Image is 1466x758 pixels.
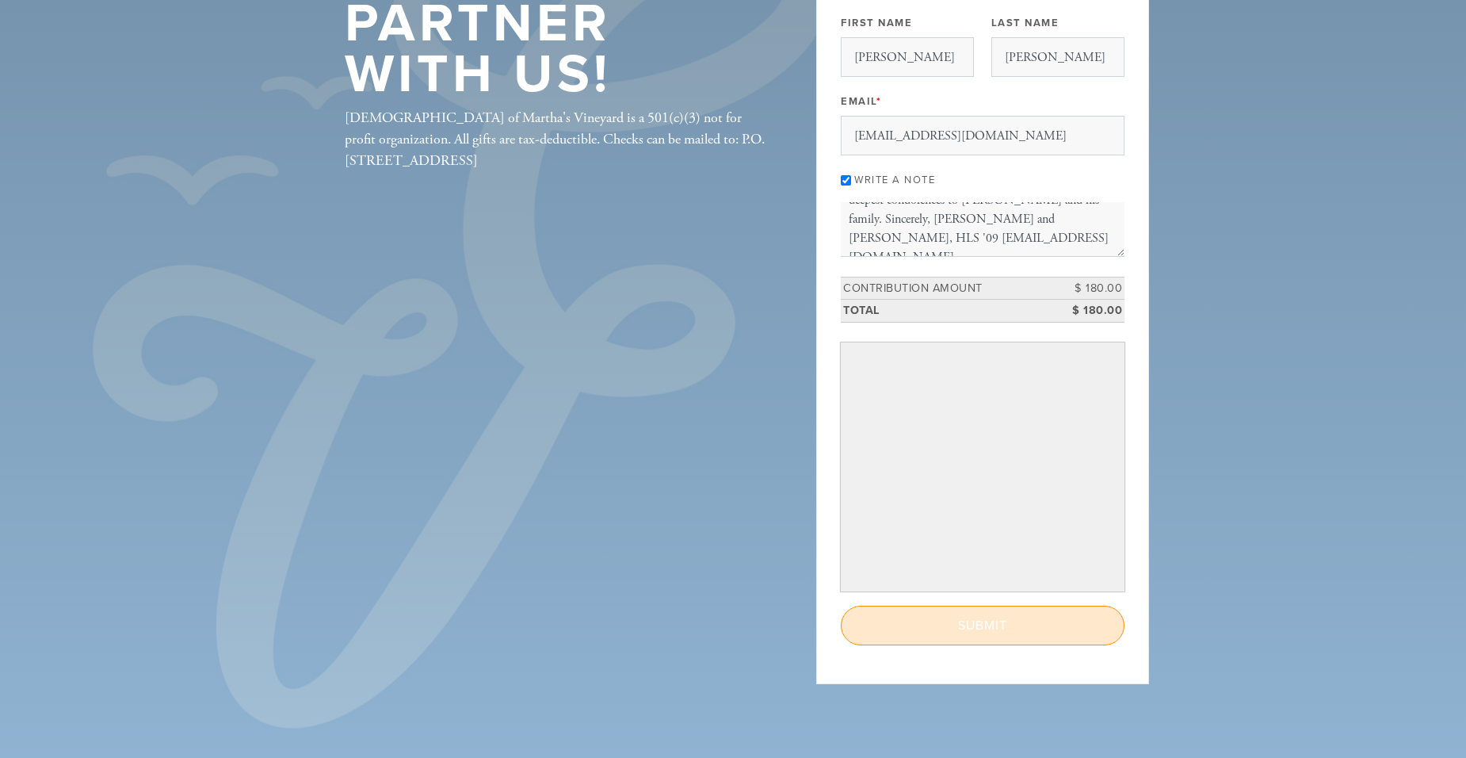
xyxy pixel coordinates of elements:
[345,107,765,171] div: [DEMOGRAPHIC_DATA] of Martha's Vineyard is a 501(c)(3) not for profit organization. All gifts are...
[844,346,1121,588] iframe: Secure payment input frame
[1053,277,1124,300] td: $ 180.00
[841,606,1124,645] input: Submit
[841,94,881,109] label: Email
[854,174,935,186] label: Write a note
[991,16,1059,30] label: Last Name
[876,95,882,108] span: This field is required.
[841,277,1053,300] td: Contribution Amount
[841,16,912,30] label: First Name
[1053,300,1124,323] td: $ 180.00
[841,300,1053,323] td: Total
